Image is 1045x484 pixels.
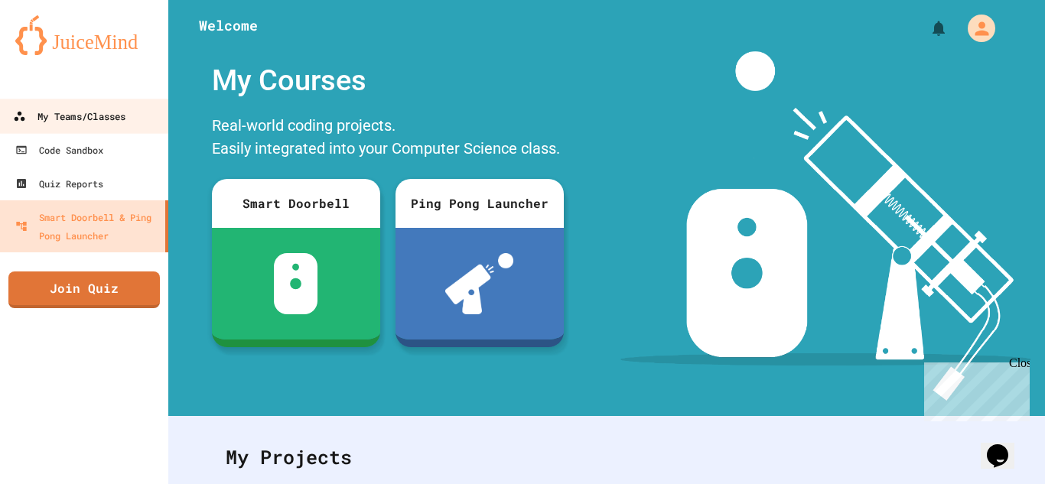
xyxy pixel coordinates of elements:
div: Chat with us now!Close [6,6,106,97]
div: Real-world coding projects. Easily integrated into your Computer Science class. [204,110,571,167]
img: logo-orange.svg [15,15,153,55]
img: ppl-with-ball.png [445,253,513,314]
div: Smart Doorbell & Ping Pong Launcher [15,208,159,245]
div: Quiz Reports [15,174,103,193]
iframe: chat widget [918,356,1030,421]
img: sdb-white.svg [274,253,317,314]
div: Ping Pong Launcher [396,179,564,228]
img: banner-image-my-projects.png [620,51,1030,401]
div: My Notifications [901,15,952,41]
iframe: chat widget [981,423,1030,469]
div: Smart Doorbell [212,179,380,228]
div: My Courses [204,51,571,110]
div: My Teams/Classes [13,107,125,126]
a: Join Quiz [8,271,160,308]
div: Code Sandbox [15,141,103,159]
div: My Account [952,11,999,46]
